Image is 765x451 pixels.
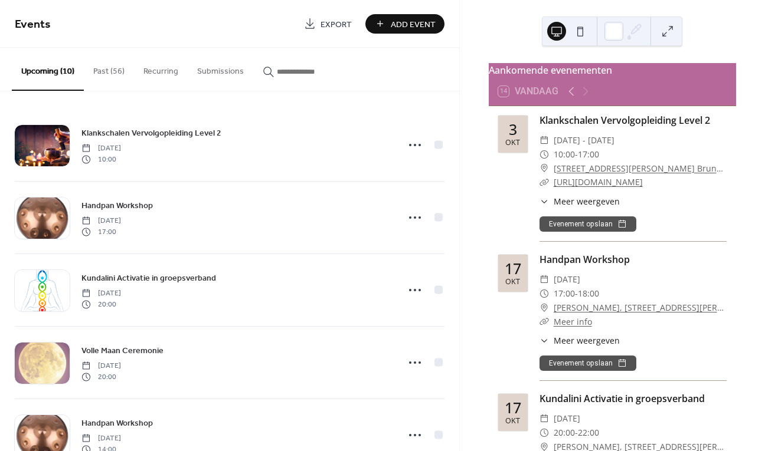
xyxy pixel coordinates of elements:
[540,426,549,440] div: ​
[575,147,578,162] span: -
[505,278,520,286] div: okt
[540,253,630,266] a: Handpan Workshop
[554,334,620,347] span: Meer weergeven
[81,371,121,382] span: 20:00
[84,48,134,90] button: Past (56)
[81,344,164,357] a: Volle Maan Ceremonie
[578,287,599,301] span: 18:00
[554,162,727,176] a: [STREET_ADDRESS][PERSON_NAME] Brunssum
[489,63,736,77] div: Aankomende evenementen
[509,122,517,137] div: 3
[554,272,580,287] span: [DATE]
[81,271,216,285] a: Kundalini Activatie in groepsverband
[540,315,549,329] div: ​
[540,301,549,315] div: ​
[554,412,580,426] span: [DATE]
[81,299,121,310] span: 20:00
[81,226,121,237] span: 17:00
[81,433,121,444] span: [DATE]
[540,147,549,162] div: ​
[188,48,253,90] button: Submissions
[505,261,521,276] div: 17
[540,334,549,347] div: ​
[540,272,549,287] div: ​
[81,154,121,164] span: 10:00
[81,272,216,285] span: Kundalini Activatie in groepsverband
[540,195,549,208] div: ​
[365,14,444,34] button: Add Event
[575,287,578,301] span: -
[540,392,705,405] a: Kundalini Activatie in groepsverband
[554,147,575,162] span: 10:00
[540,334,620,347] button: ​Meer weergeven
[81,126,221,140] a: Klankschalen Vervolgopleiding Level 2
[505,417,520,425] div: okt
[540,412,549,426] div: ​
[540,114,710,127] a: Klankschalen Vervolgopleiding Level 2
[81,143,121,154] span: [DATE]
[321,18,352,31] span: Export
[81,361,121,371] span: [DATE]
[391,18,436,31] span: Add Event
[81,416,153,430] a: Handpan Workshop
[505,400,521,415] div: 17
[540,195,620,208] button: ​Meer weergeven
[578,426,599,440] span: 22:00
[554,133,614,147] span: [DATE] - [DATE]
[81,127,221,140] span: Klankschalen Vervolgopleiding Level 2
[81,417,153,430] span: Handpan Workshop
[134,48,188,90] button: Recurring
[81,199,153,212] a: Handpan Workshop
[540,175,549,189] div: ​
[540,162,549,176] div: ​
[15,13,51,36] span: Events
[554,316,592,327] a: Meer info
[578,147,599,162] span: 17:00
[540,133,549,147] div: ​
[554,287,575,301] span: 17:00
[554,301,727,315] a: [PERSON_NAME], [STREET_ADDRESS][PERSON_NAME]
[12,48,84,91] button: Upcoming (10)
[540,216,636,232] button: Evenement opslaan
[81,288,121,299] span: [DATE]
[575,426,578,440] span: -
[554,426,575,440] span: 20:00
[505,139,520,147] div: okt
[295,14,361,34] a: Export
[540,355,636,371] button: Evenement opslaan
[554,176,643,187] a: [URL][DOMAIN_NAME]
[554,195,620,208] span: Meer weergeven
[540,287,549,301] div: ​
[81,216,121,226] span: [DATE]
[81,345,164,357] span: Volle Maan Ceremonie
[81,200,153,212] span: Handpan Workshop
